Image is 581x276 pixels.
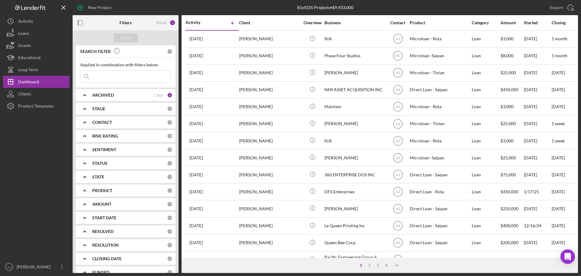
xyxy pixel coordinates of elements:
div: Loan [472,235,500,251]
time: [DATE] [552,172,565,177]
div: [PERSON_NAME] [239,252,300,268]
div: $400,000 [501,218,523,234]
div: Dashboard [18,76,39,89]
div: Loan [472,48,500,64]
div: [DATE] [524,252,551,268]
div: 0 [167,106,172,111]
a: Educational [3,52,70,64]
text: AA [395,241,400,245]
text: AA [395,139,400,143]
button: Apply [113,33,138,42]
div: 0 [167,242,172,248]
div: [PERSON_NAME] [324,116,385,132]
div: [PERSON_NAME] [239,235,300,251]
div: 0 [167,188,172,193]
div: Direct Loan - Saipan [410,201,470,217]
div: Direct Loan - Saipan [410,218,470,234]
div: Loan [472,252,500,268]
div: Started [524,20,551,25]
div: Loan [472,184,500,200]
div: Microloan - Rota [410,133,470,149]
button: Export [544,2,578,14]
time: 2025-07-04 07:50 [189,172,203,177]
div: [PERSON_NAME] [324,150,385,166]
div: Loan [472,167,500,183]
div: [PERSON_NAME] [324,65,385,81]
div: $200,000 [501,252,523,268]
text: AA [395,258,400,262]
div: Microloan - Tinian [410,116,470,132]
div: [DATE] [524,65,551,81]
div: Direct Loan - Saipan [410,167,470,183]
div: [DATE] [524,235,551,251]
div: 2 [365,263,374,268]
div: $25,000 [501,150,523,166]
a: Product Templates [3,100,70,112]
div: Direct Loan - Saipan [410,252,470,268]
time: [DATE] [552,240,565,245]
div: Microloan -Saipan [410,150,470,166]
div: [PERSON_NAME] [15,261,54,274]
b: AMOUNT [92,202,111,207]
div: Loan [472,218,500,234]
b: CLOSING DATE [92,256,122,261]
div: 12/16/24 [524,218,551,234]
b: PRODUCT [92,188,112,193]
button: AA[PERSON_NAME] [3,261,70,273]
time: 2025-06-02 23:05 [189,257,203,262]
time: [DATE] [552,189,565,194]
div: Loan [472,31,500,47]
b: Filters [120,20,132,25]
div: [DATE] [524,150,551,166]
div: $25,000 [501,65,523,81]
text: AA [395,88,400,92]
text: AA [395,224,400,228]
time: [DATE] [552,104,565,109]
div: N/A [324,31,385,47]
div: Apply [120,33,131,42]
div: Microloan - Rota [410,31,470,47]
time: 2025-08-10 23:09 [189,36,203,41]
time: 2025-08-05 00:08 [189,70,203,75]
time: 2025-07-23 01:58 [189,121,203,126]
div: 0 [167,49,172,54]
div: $200,000 [501,235,523,251]
time: [DATE] [552,223,565,228]
div: [PERSON_NAME] [239,184,300,200]
b: ARCHIVED [92,93,114,98]
div: [PERSON_NAME] [324,201,385,217]
div: 0 [167,256,172,261]
div: 3 [374,263,382,268]
div: Pacific Engineering Group & Services, LLC [324,252,385,268]
div: Product Templates [18,100,54,114]
div: Client [239,20,300,25]
time: [DATE] [552,206,565,211]
div: Grants [18,39,31,53]
button: Long-Term [3,64,70,76]
div: $8,000 [501,48,523,64]
time: [DATE] [552,257,565,262]
time: 2025-07-31 05:31 [189,87,203,92]
div: $75,000 [501,167,523,183]
a: Clients [3,88,70,100]
div: Microloan - Rota [410,99,470,115]
b: STAGE [92,106,105,111]
div: 0 [167,215,172,221]
a: Dashboard [3,76,70,88]
div: Le Queen Printing Inc [324,218,385,234]
div: Microloan -Saipan [410,48,470,64]
a: Activity [3,15,70,27]
div: Business [324,20,385,25]
div: Reset [156,20,166,25]
div: [PERSON_NAME] [239,201,300,217]
div: [PERSON_NAME] [239,150,300,166]
b: SENTIMENT [92,147,116,152]
div: [PERSON_NAME] [239,65,300,81]
div: Open Intercom Messenger [560,249,575,264]
b: STATUS [92,161,107,166]
div: Loan [472,133,500,149]
div: Maintain [324,99,385,115]
text: AA [395,190,400,194]
text: AA [395,173,400,177]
